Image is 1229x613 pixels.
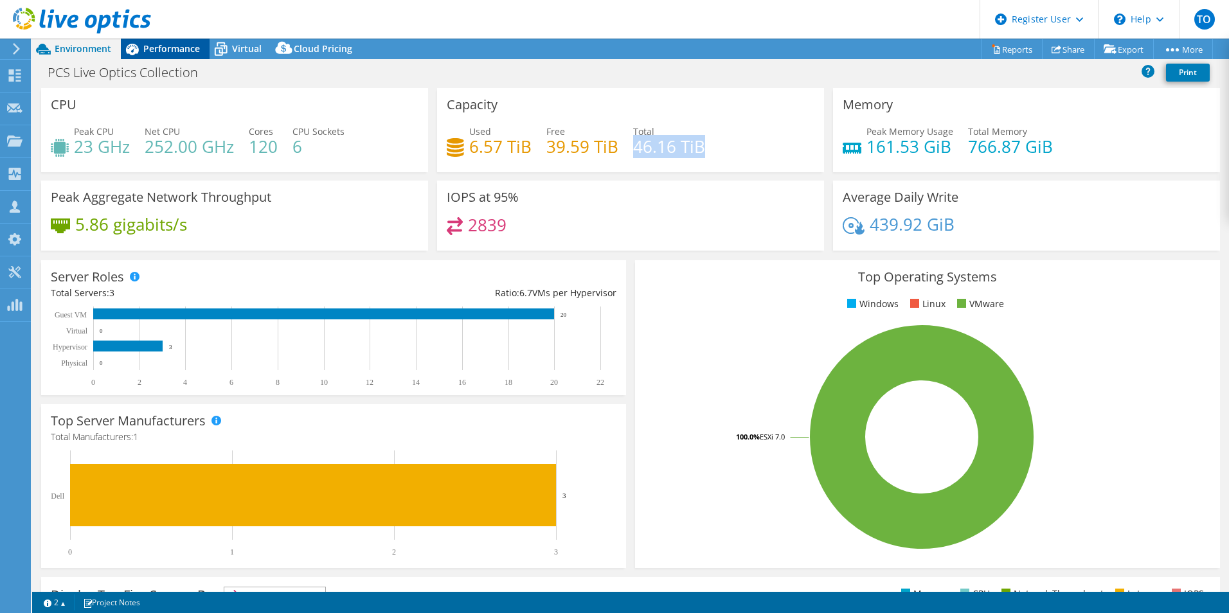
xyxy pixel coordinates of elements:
[1169,587,1204,601] li: IOPS
[561,312,567,318] text: 20
[1166,64,1210,82] a: Print
[736,432,760,441] tspan: 100.0%
[844,297,899,311] li: Windows
[42,66,218,80] h1: PCS Live Optics Collection
[74,125,114,138] span: Peak CPU
[249,125,273,138] span: Cores
[907,297,946,311] li: Linux
[229,378,233,387] text: 6
[1194,9,1215,30] span: TO
[232,42,262,55] span: Virtual
[954,297,1004,311] li: VMware
[294,42,352,55] span: Cloud Pricing
[276,378,280,387] text: 8
[91,378,95,387] text: 0
[51,98,76,112] h3: CPU
[957,587,990,601] li: CPU
[412,378,420,387] text: 14
[968,139,1053,154] h4: 766.87 GiB
[35,594,75,610] a: 2
[1112,587,1160,601] li: Latency
[320,378,328,387] text: 10
[1114,13,1126,25] svg: \n
[292,139,345,154] h4: 6
[74,594,149,610] a: Project Notes
[183,378,187,387] text: 4
[562,492,566,499] text: 3
[458,378,466,387] text: 16
[74,139,130,154] h4: 23 GHz
[645,270,1210,284] h3: Top Operating Systems
[469,125,491,138] span: Used
[866,139,953,154] h4: 161.53 GiB
[51,492,64,501] text: Dell
[55,310,87,319] text: Guest VM
[366,378,373,387] text: 12
[100,360,103,366] text: 0
[145,139,234,154] h4: 252.00 GHz
[870,217,955,231] h4: 439.92 GiB
[109,287,114,299] span: 3
[447,98,498,112] h3: Capacity
[224,587,325,603] span: IOPS
[61,359,87,368] text: Physical
[546,139,618,154] h4: 39.59 TiB
[968,125,1027,138] span: Total Memory
[469,139,532,154] h4: 6.57 TiB
[230,547,234,556] text: 1
[760,432,785,441] tspan: ESXi 7.0
[51,190,271,204] h3: Peak Aggregate Network Throughput
[100,328,103,334] text: 0
[68,547,72,556] text: 0
[55,42,111,55] span: Environment
[51,286,334,300] div: Total Servers:
[505,378,512,387] text: 18
[843,98,893,112] h3: Memory
[1153,39,1213,59] a: More
[334,286,616,300] div: Ratio: VMs per Hypervisor
[53,342,87,351] text: Hypervisor
[866,125,953,138] span: Peak Memory Usage
[998,587,1104,601] li: Network Throughput
[597,378,604,387] text: 22
[138,378,141,387] text: 2
[519,287,532,299] span: 6.7
[633,125,654,138] span: Total
[145,125,180,138] span: Net CPU
[843,190,958,204] h3: Average Daily Write
[550,378,558,387] text: 20
[1042,39,1095,59] a: Share
[633,139,705,154] h4: 46.16 TiB
[51,430,616,444] h4: Total Manufacturers:
[447,190,519,204] h3: IOPS at 95%
[75,217,187,231] h4: 5.86 gigabits/s
[546,125,565,138] span: Free
[66,326,88,335] text: Virtual
[249,139,278,154] h4: 120
[51,270,124,284] h3: Server Roles
[133,431,138,443] span: 1
[468,218,507,232] h4: 2839
[292,125,345,138] span: CPU Sockets
[169,344,172,350] text: 3
[554,547,558,556] text: 3
[898,587,949,601] li: Memory
[981,39,1043,59] a: Reports
[1094,39,1154,59] a: Export
[51,414,206,428] h3: Top Server Manufacturers
[392,547,396,556] text: 2
[143,42,200,55] span: Performance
